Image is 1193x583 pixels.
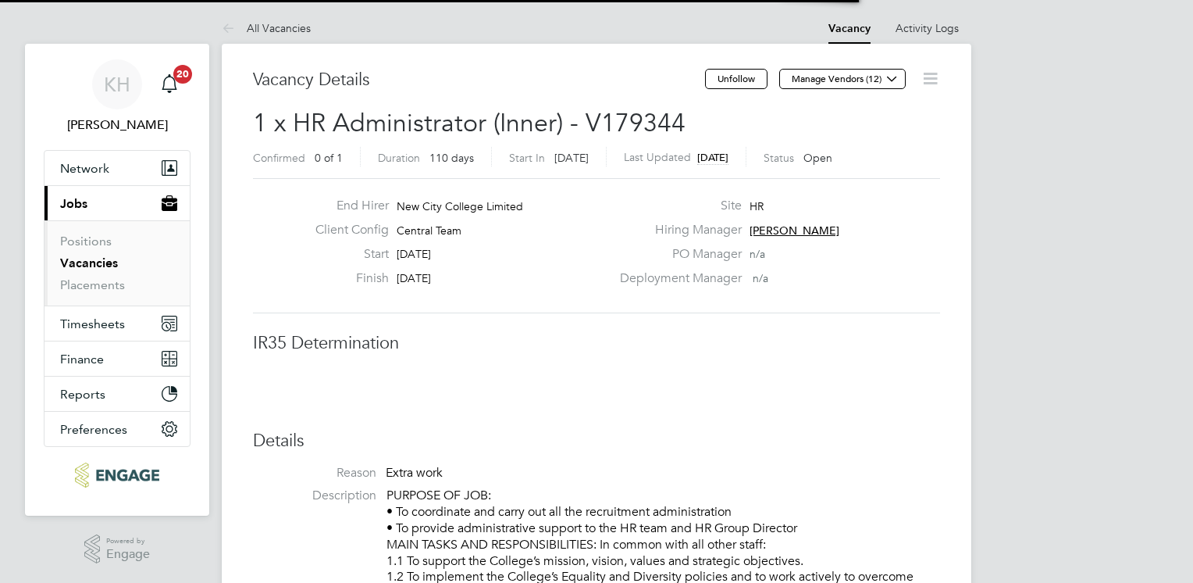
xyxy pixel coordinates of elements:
span: Reports [60,387,105,402]
a: Placements [60,277,125,292]
label: Hiring Manager [611,222,742,238]
a: 20 [154,59,185,109]
span: Timesheets [60,317,125,331]
button: Manage Vendors (12) [779,69,906,89]
label: Start [303,246,389,263]
a: Positions [60,234,112,249]
h3: Vacancy Details [253,69,705,91]
span: [DATE] [697,151,728,164]
span: Finance [60,352,104,367]
span: [DATE] [397,271,431,285]
span: n/a [750,247,765,261]
span: New City College Limited [397,199,523,213]
span: 110 days [429,151,474,165]
span: Open [803,151,832,165]
span: Kirsty Hanmore [44,116,191,134]
span: [PERSON_NAME] [750,224,839,238]
a: Vacancy [828,22,871,35]
label: End Hirer [303,198,389,214]
h3: IR35 Determination [253,332,940,355]
label: Finish [303,270,389,287]
button: Reports [45,377,190,411]
label: Start In [509,151,545,165]
a: Go to home page [44,463,191,488]
a: All Vacancies [222,21,311,35]
a: Vacancies [60,256,118,270]
label: Last Updated [624,150,691,164]
a: Powered byEngage [84,535,151,564]
span: Central Team [397,224,461,238]
button: Preferences [45,412,190,446]
a: Activity Logs [896,21,959,35]
h3: Details [253,430,940,452]
a: KH[PERSON_NAME] [44,59,191,134]
nav: Main navigation [25,44,209,516]
button: Network [45,151,190,185]
img: ncclondon-logo-retina.png [75,463,158,488]
span: n/a [753,271,768,285]
button: Finance [45,342,190,376]
label: PO Manager [611,246,742,263]
span: Preferences [60,422,127,437]
span: [DATE] [397,247,431,261]
label: Site [611,198,742,214]
label: Duration [378,151,420,165]
label: Status [764,151,794,165]
div: Jobs [45,220,190,306]
span: Powered by [106,535,150,548]
label: Reason [253,465,376,481]
button: Timesheets [45,306,190,341]
label: Deployment Manager [611,270,742,287]
span: Network [60,161,109,176]
span: [DATE] [554,151,589,165]
span: 1 x HR Administrator (Inner) - V179344 [253,108,686,138]
label: Client Config [303,222,389,238]
label: Description [253,488,376,504]
button: Jobs [45,186,190,220]
span: Jobs [60,196,87,211]
span: 0 of 1 [315,151,343,165]
span: Extra work [386,465,443,481]
label: Confirmed [253,151,305,165]
button: Unfollow [705,69,767,89]
span: HR [750,199,764,213]
span: Engage [106,548,150,561]
span: KH [104,74,130,95]
span: 20 [173,65,192,84]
